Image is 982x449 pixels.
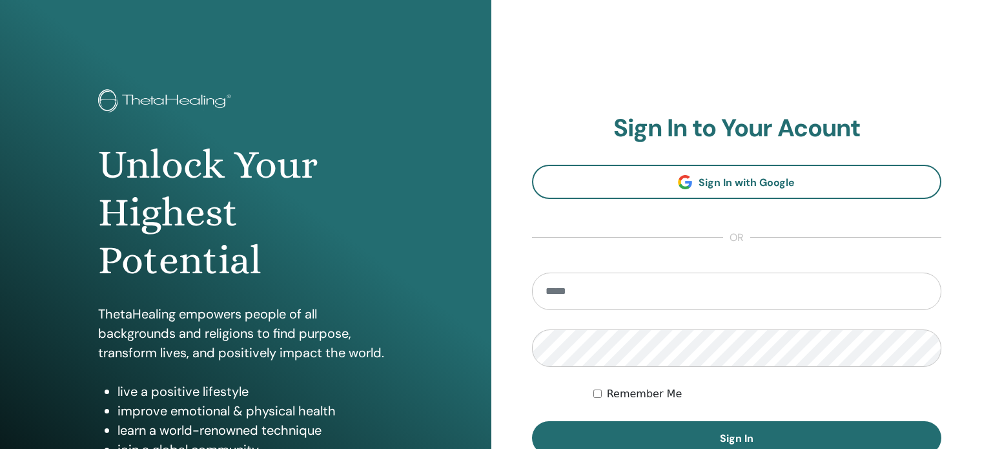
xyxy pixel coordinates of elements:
[98,141,393,285] h1: Unlock Your Highest Potential
[118,382,393,401] li: live a positive lifestyle
[532,114,942,143] h2: Sign In to Your Acount
[532,165,942,199] a: Sign In with Google
[723,230,750,245] span: or
[593,386,941,402] div: Keep me authenticated indefinitely or until I manually logout
[98,304,393,362] p: ThetaHealing empowers people of all backgrounds and religions to find purpose, transform lives, a...
[607,386,682,402] label: Remember Me
[699,176,795,189] span: Sign In with Google
[720,432,753,445] span: Sign In
[118,421,393,440] li: learn a world-renowned technique
[118,401,393,421] li: improve emotional & physical health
